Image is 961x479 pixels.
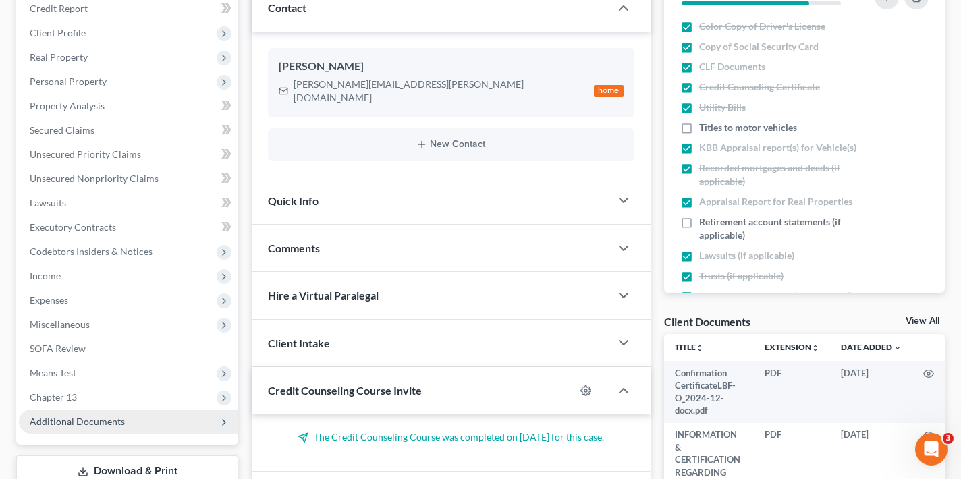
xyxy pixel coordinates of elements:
[30,173,159,184] span: Unsecured Nonpriority Claims
[30,391,77,403] span: Chapter 13
[30,76,107,87] span: Personal Property
[906,316,939,326] a: View All
[268,384,422,397] span: Credit Counseling Course Invite
[754,361,830,423] td: PDF
[30,3,88,14] span: Credit Report
[30,367,76,378] span: Means Test
[675,342,704,352] a: Titleunfold_more
[841,342,902,352] a: Date Added expand_more
[811,344,819,352] i: unfold_more
[30,343,86,354] span: SOFA Review
[19,191,238,215] a: Lawsuits
[30,318,90,330] span: Miscellaneous
[765,342,819,352] a: Extensionunfold_more
[19,337,238,361] a: SOFA Review
[30,270,61,281] span: Income
[830,361,912,423] td: [DATE]
[279,139,624,150] button: New Contact
[30,51,88,63] span: Real Property
[696,344,704,352] i: unfold_more
[699,101,746,114] span: Utility Bills
[30,246,153,257] span: Codebtors Insiders & Notices
[699,289,851,303] span: Life insurance policies (if applicable)
[268,430,634,444] p: The Credit Counseling Course was completed on [DATE] for this case.
[699,249,794,262] span: Lawsuits (if applicable)
[19,142,238,167] a: Unsecured Priority Claims
[268,1,306,14] span: Contact
[30,294,68,306] span: Expenses
[30,221,116,233] span: Executory Contracts
[30,416,125,427] span: Additional Documents
[699,40,819,53] span: Copy of Social Security Card
[699,20,825,33] span: Color Copy of Driver's License
[19,94,238,118] a: Property Analysis
[699,161,863,188] span: Recorded mortgages and deeds (if applicable)
[699,215,863,242] span: Retirement account statements (if applicable)
[30,197,66,208] span: Lawsuits
[699,60,765,74] span: CLF Documents
[268,337,330,349] span: Client Intake
[894,344,902,352] i: expand_more
[268,242,320,254] span: Comments
[30,27,86,38] span: Client Profile
[699,195,852,208] span: Appraisal Report for Real Properties
[30,100,105,111] span: Property Analysis
[268,194,319,207] span: Quick Info
[664,361,754,423] td: Confirmation CertificateLBF-O_2024-12-docx.pdf
[19,118,238,142] a: Secured Claims
[19,167,238,191] a: Unsecured Nonpriority Claims
[943,433,954,444] span: 3
[268,289,379,302] span: Hire a Virtual Paralegal
[699,80,820,94] span: Credit Counseling Certificate
[30,148,141,160] span: Unsecured Priority Claims
[915,433,948,466] iframe: Intercom live chat
[279,59,624,75] div: [PERSON_NAME]
[699,269,784,283] span: Trusts (if applicable)
[294,78,588,105] div: [PERSON_NAME][EMAIL_ADDRESS][PERSON_NAME][DOMAIN_NAME]
[30,124,94,136] span: Secured Claims
[664,314,750,329] div: Client Documents
[699,121,797,134] span: Titles to motor vehicles
[19,215,238,239] a: Executory Contracts
[594,85,624,97] div: home
[699,141,856,154] span: KBB Appraisal report(s) for Vehicle(s)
